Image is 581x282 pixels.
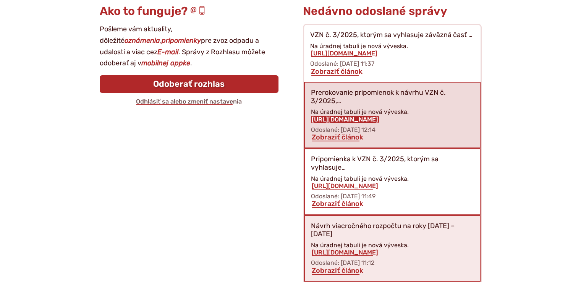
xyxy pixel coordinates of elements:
[311,155,474,172] p: Pripomienka k VZN č. 3/2025, ktorým sa vyhlasuje…
[311,108,474,123] div: Na úradnej tabuli je nová výveska.
[135,98,243,105] a: Odhlásiť sa alebo zmeniť nastavenia
[311,199,364,208] a: Zobraziť článok
[303,5,482,18] h3: Nedávno odoslané správy
[125,36,160,45] strong: oznámenia
[310,42,474,57] div: Na úradnej tabuli je nová výveska.
[162,36,201,45] strong: pripomienky
[311,175,474,190] div: Na úradnej tabuli je nová výveska.
[310,50,378,57] a: [URL][DOMAIN_NAME]
[157,48,178,56] strong: E-mail
[310,67,363,76] a: Zobraziť článok
[311,182,379,190] a: [URL][DOMAIN_NAME]
[141,59,190,67] strong: mobilnej appke
[100,24,278,69] p: Pošleme vám aktuality, dôležité , pre zvoz odpadu a udalosti a viac cez . Správy z Rozhlasu môžet...
[311,222,474,238] p: Návrh viacročného rozpočtu na roky [DATE] – [DATE]
[311,259,474,266] p: Odoslané: [DATE] 11:12
[311,126,474,133] p: Odoslané: [DATE] 12:14
[100,5,278,18] h3: Ako to funguje?
[310,60,474,67] p: Odoslané: [DATE] 11:37
[310,31,473,39] p: VZN č. 3/2025, ktorým sa vyhlasuje záväzná časť …
[311,89,474,105] p: Prerokovanie pripomienok k návrhu VZN č. 3/2025,…
[311,266,364,275] a: Zobraziť článok
[311,193,474,200] p: Odoslané: [DATE] 11:49
[311,133,364,141] a: Zobraziť článok
[311,116,379,123] a: [URL][DOMAIN_NAME]
[311,241,474,256] div: Na úradnej tabuli je nová výveska.
[311,249,379,256] a: [URL][DOMAIN_NAME]
[100,75,278,93] a: Odoberať rozhlas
